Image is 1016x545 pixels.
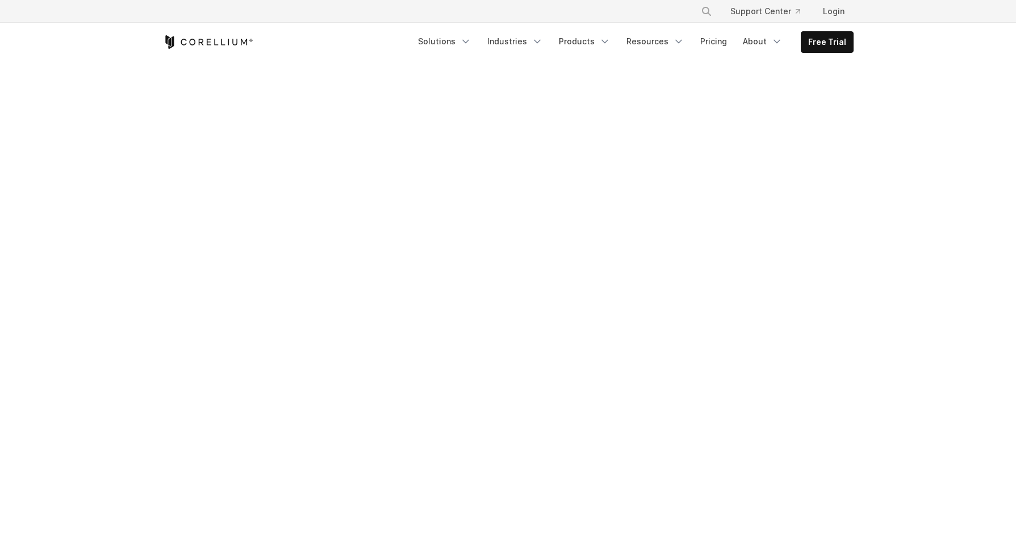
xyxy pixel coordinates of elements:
a: About [736,31,789,52]
div: Navigation Menu [411,31,854,53]
a: Pricing [693,31,734,52]
a: Industries [480,31,550,52]
a: Solutions [411,31,478,52]
button: Search [696,1,717,22]
a: Free Trial [801,32,853,52]
div: Navigation Menu [687,1,854,22]
a: Products [552,31,617,52]
a: Corellium Home [163,35,253,49]
a: Support Center [721,1,809,22]
a: Resources [620,31,691,52]
a: Login [814,1,854,22]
